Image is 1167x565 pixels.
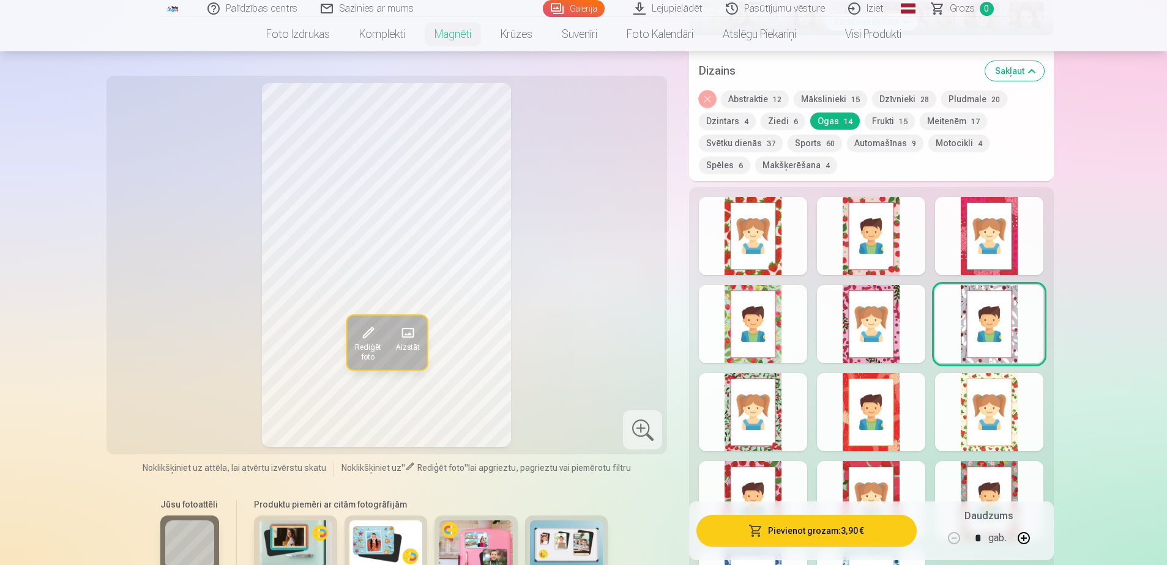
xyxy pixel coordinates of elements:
[166,5,180,12] img: /fa1
[761,113,805,130] button: Ziedi6
[811,17,916,51] a: Visi produkti
[354,342,381,362] span: Rediģēt foto
[810,113,860,130] button: Ogas14
[912,139,916,148] span: 9
[988,523,1007,553] div: gab.
[143,462,326,474] span: Noklikšķiniet uz attēla, lai atvērtu izvērstu skatu
[980,2,994,16] span: 0
[420,17,486,51] a: Magnēti
[773,95,781,104] span: 12
[699,62,975,79] h5: Dizains
[978,139,982,148] span: 4
[417,463,464,473] span: Rediģēt foto
[708,17,811,51] a: Atslēgu piekariņi
[794,117,798,126] span: 6
[612,17,708,51] a: Foto kalendāri
[964,509,1013,523] h5: Daudzums
[985,61,1044,81] button: Sakļaut
[401,463,405,473] span: "
[755,157,837,174] button: Makšķerēšana4
[872,90,936,108] button: Dzīvnieki28
[865,113,915,130] button: Frukti15
[794,90,867,108] button: Mākslinieki15
[899,117,908,126] span: 15
[699,135,783,152] button: Svētku dienās37
[347,316,388,369] button: Rediģēt foto
[395,342,419,352] span: Aizstāt
[345,17,420,51] a: Komplekti
[468,463,631,473] span: lai apgrieztu, pagrieztu vai piemērotu filtru
[696,515,916,547] button: Pievienot grozam:3,90 €
[388,316,427,369] button: Aizstāt
[826,139,835,148] span: 60
[941,90,1007,108] button: Pludmale20
[826,161,830,170] span: 4
[252,17,345,51] a: Foto izdrukas
[249,498,613,511] h6: Produktu piemēri ar citām fotogrāfijām
[464,463,468,473] span: "
[920,113,987,130] button: Meitenēm17
[739,161,743,170] span: 6
[991,95,1000,104] span: 20
[950,1,975,16] span: Grozs
[699,157,750,174] button: Spēles6
[847,135,923,152] button: Automašīnas9
[928,135,990,152] button: Motocikli4
[767,139,775,148] span: 37
[699,113,756,130] button: Dzintars4
[547,17,612,51] a: Suvenīri
[744,117,748,126] span: 4
[721,90,789,108] button: Abstraktie12
[341,463,401,473] span: Noklikšķiniet uz
[971,117,980,126] span: 17
[160,498,219,511] h6: Jūsu fotoattēli
[486,17,547,51] a: Krūzes
[920,95,929,104] span: 28
[851,95,860,104] span: 15
[788,135,842,152] button: Sports60
[844,117,852,126] span: 14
